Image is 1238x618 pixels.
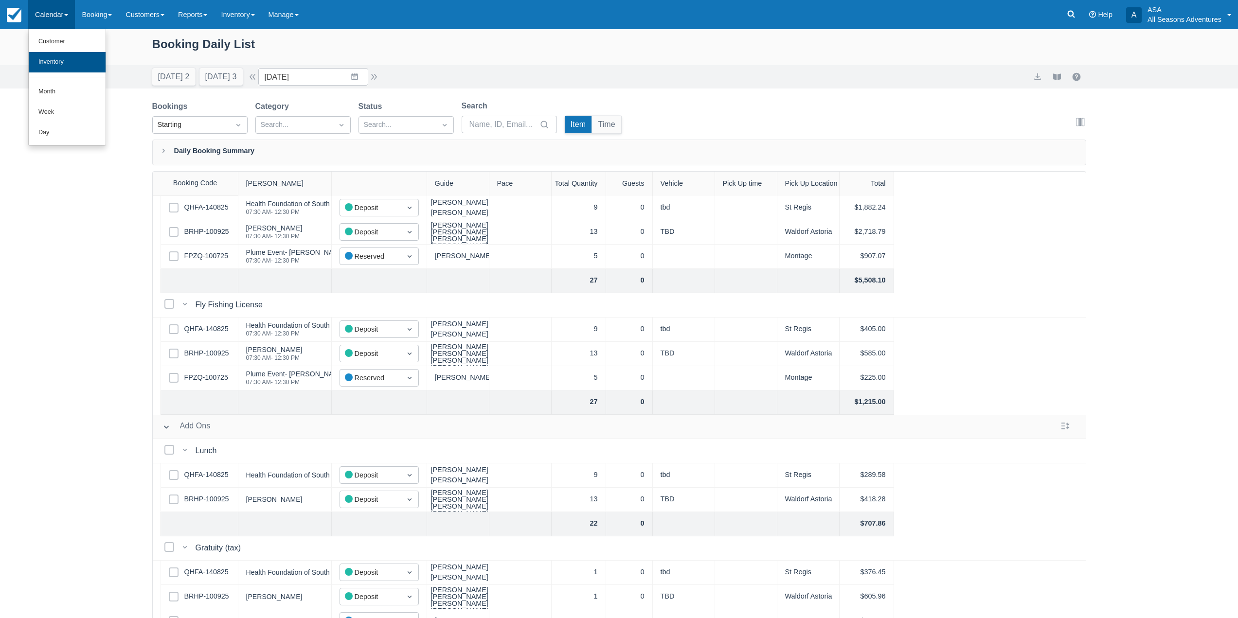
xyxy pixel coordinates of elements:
div: $418.28 [840,488,894,512]
div: Pick Up time [715,172,777,196]
div: 0 [606,245,653,269]
button: Time [592,116,621,133]
div: Waldorf Astoria [777,585,840,609]
a: QHFA-140825 [184,202,229,213]
div: 07:30 AM - 12:30 PM [246,233,303,239]
span: Dropdown icon [233,120,243,130]
a: Month [29,82,106,102]
div: [PERSON_NAME] [238,172,332,196]
div: $1,882.24 [840,196,894,220]
div: 0 [606,512,653,536]
a: QHFA-140825 [184,470,229,480]
div: 9 [552,196,606,220]
div: $405.00 [840,318,894,342]
div: Deposit [345,348,396,359]
div: Health Foundation of South Jordan- [PERSON_NAME] [246,472,413,478]
label: Status [359,101,386,112]
span: Dropdown icon [405,373,414,383]
div: Fish: [PERSON_NAME], [PERSON_NAME], [PERSON_NAME], [PERSON_NAME], [431,336,490,371]
div: 1 [552,561,606,585]
div: 0 [606,585,653,609]
button: export [1032,71,1043,83]
div: Total Quantity [552,172,606,196]
div: Deposit [345,494,396,505]
div: 9 [552,318,606,342]
div: Lunch [196,445,221,457]
div: $707.86 [840,512,894,536]
div: TBD [653,342,715,366]
div: Deposit [345,470,396,481]
div: 0 [606,561,653,585]
div: Plume Event- [PERSON_NAME] [246,371,346,377]
div: Deposit [345,567,396,578]
div: tbd [653,318,715,342]
label: Search [462,100,491,112]
input: Name, ID, Email... [469,116,538,133]
div: Plume Event- [PERSON_NAME] [246,249,346,256]
div: [PERSON_NAME] [427,366,489,390]
a: BRHP-100925 [184,591,229,602]
p: All Seasons Adventures [1148,15,1221,24]
div: Health Foundation of South Jordan- [PERSON_NAME] [246,569,413,576]
div: Waldorf Astoria [777,220,840,245]
div: Deposit [345,227,396,238]
div: 0 [606,342,653,366]
div: $2,718.79 [840,220,894,245]
label: Bookings [152,101,192,112]
div: Pace [489,172,552,196]
div: Health Foundation of South Jordan- [PERSON_NAME] [246,200,413,207]
div: 13 [552,488,606,512]
div: St Regis [777,463,840,488]
a: BRHP-100925 [184,227,229,237]
div: 22 [552,512,606,536]
div: TBD [653,220,715,245]
span: Dropdown icon [405,494,414,504]
div: Daily Booking Summary [152,140,1086,165]
div: Fish: [PERSON_NAME], [PERSON_NAME], [PERSON_NAME], [PERSON_NAME], [431,579,490,614]
div: Gratuity (tax) [196,542,245,554]
div: [PERSON_NAME], [PERSON_NAME], [427,561,489,585]
a: FPZQ-100725 [184,251,228,262]
div: Fish: [PERSON_NAME], [PERSON_NAME], [PERSON_NAME], [PERSON_NAME], [431,482,490,517]
div: Guide [427,172,489,196]
button: [DATE] 2 [152,68,196,86]
div: 0 [606,196,653,220]
span: Dropdown icon [405,324,414,334]
div: Guests [606,172,653,196]
div: 0 [606,366,653,390]
div: [PERSON_NAME], [PERSON_NAME], [427,318,489,342]
div: Montage [777,245,840,269]
div: $1,215.00 [840,390,894,415]
button: Add Ons [159,418,215,436]
div: 0 [606,220,653,245]
button: [DATE] 3 [199,68,243,86]
button: Item [565,116,592,133]
ul: Calendar [28,29,106,146]
div: [PERSON_NAME] [246,346,303,353]
a: QHFA-140825 [184,324,229,335]
div: Starting [158,120,225,130]
div: 1 [552,585,606,609]
div: Fly Fishing License [196,299,267,311]
div: $289.58 [840,463,894,488]
div: Waldorf Astoria [777,488,840,512]
img: checkfront-main-nav-mini-logo.png [7,8,21,22]
div: Total [840,172,894,196]
div: 13 [552,342,606,366]
div: 0 [606,488,653,512]
div: [PERSON_NAME], [PERSON_NAME], [427,196,489,220]
div: TBD [653,585,715,609]
div: 5 [552,245,606,269]
div: 27 [552,390,606,415]
div: tbd [653,196,715,220]
div: Deposit [345,202,396,213]
a: Inventory [29,52,106,72]
div: 0 [606,463,653,488]
div: [PERSON_NAME], [PERSON_NAME], [427,463,489,488]
div: Vehicle [653,172,715,196]
span: Help [1098,11,1112,18]
div: Deposit [345,591,396,602]
div: $5,508.10 [840,269,894,293]
a: Customer [29,32,106,52]
div: 13 [552,220,606,245]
